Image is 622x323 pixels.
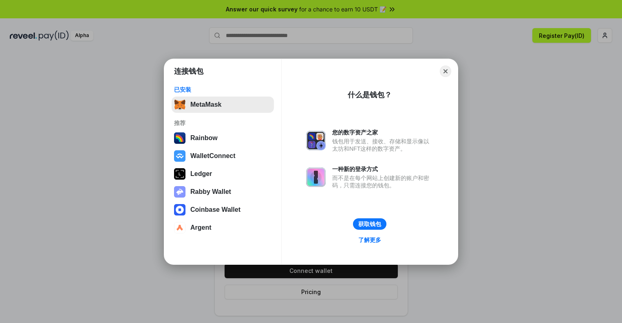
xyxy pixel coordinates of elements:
div: 推荐 [174,119,271,127]
div: MetaMask [190,101,221,108]
a: 了解更多 [353,235,386,245]
img: svg+xml,%3Csvg%20xmlns%3D%22http%3A%2F%2Fwww.w3.org%2F2000%2Fsvg%22%20fill%3D%22none%22%20viewBox... [306,131,326,150]
button: Argent [172,220,274,236]
img: svg+xml,%3Csvg%20xmlns%3D%22http%3A%2F%2Fwww.w3.org%2F2000%2Fsvg%22%20fill%3D%22none%22%20viewBox... [306,167,326,187]
button: MetaMask [172,97,274,113]
button: WalletConnect [172,148,274,164]
button: Coinbase Wallet [172,202,274,218]
img: svg+xml,%3Csvg%20width%3D%2228%22%20height%3D%2228%22%20viewBox%3D%220%200%2028%2028%22%20fill%3D... [174,222,185,233]
div: 什么是钱包？ [348,90,392,100]
div: 钱包用于发送、接收、存储和显示像以太坊和NFT这样的数字资产。 [332,138,433,152]
div: WalletConnect [190,152,236,160]
div: Argent [190,224,212,231]
div: 一种新的登录方式 [332,165,433,173]
div: 而不是在每个网站上创建新的账户和密码，只需连接您的钱包。 [332,174,433,189]
div: 获取钱包 [358,220,381,228]
div: 已安装 [174,86,271,93]
img: svg+xml,%3Csvg%20width%3D%22120%22%20height%3D%22120%22%20viewBox%3D%220%200%20120%20120%22%20fil... [174,132,185,144]
div: Rainbow [190,134,218,142]
button: Close [440,66,451,77]
button: Rabby Wallet [172,184,274,200]
div: 了解更多 [358,236,381,244]
div: Coinbase Wallet [190,206,240,213]
div: 您的数字资产之家 [332,129,433,136]
h1: 连接钱包 [174,66,203,76]
button: Ledger [172,166,274,182]
img: svg+xml,%3Csvg%20fill%3D%22none%22%20height%3D%2233%22%20viewBox%3D%220%200%2035%2033%22%20width%... [174,99,185,110]
div: Rabby Wallet [190,188,231,196]
div: Ledger [190,170,212,178]
button: 获取钱包 [353,218,386,230]
img: svg+xml,%3Csvg%20xmlns%3D%22http%3A%2F%2Fwww.w3.org%2F2000%2Fsvg%22%20width%3D%2228%22%20height%3... [174,168,185,180]
img: svg+xml,%3Csvg%20width%3D%2228%22%20height%3D%2228%22%20viewBox%3D%220%200%2028%2028%22%20fill%3D... [174,204,185,215]
img: svg+xml,%3Csvg%20width%3D%2228%22%20height%3D%2228%22%20viewBox%3D%220%200%2028%2028%22%20fill%3D... [174,150,185,162]
button: Rainbow [172,130,274,146]
img: svg+xml,%3Csvg%20xmlns%3D%22http%3A%2F%2Fwww.w3.org%2F2000%2Fsvg%22%20fill%3D%22none%22%20viewBox... [174,186,185,198]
